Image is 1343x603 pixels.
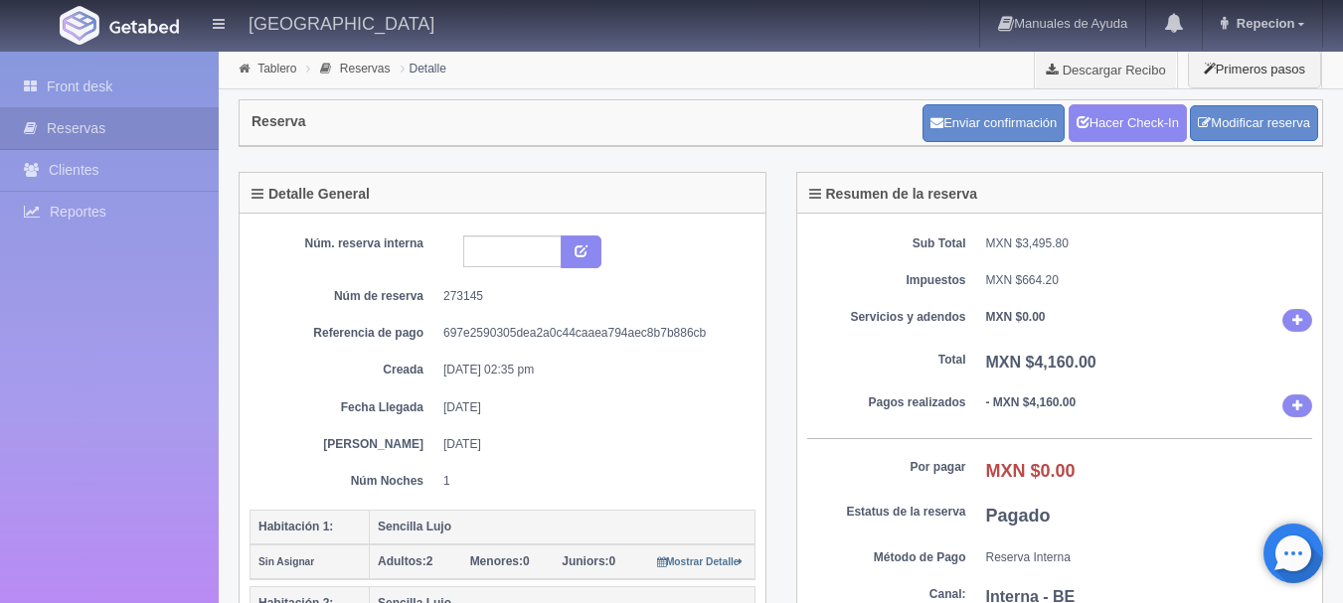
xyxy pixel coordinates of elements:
[923,104,1065,142] button: Enviar confirmación
[340,62,391,75] a: Reservas
[264,325,423,342] dt: Referencia de pago
[807,309,966,326] dt: Servicios y adendos
[252,114,306,129] h4: Reserva
[470,554,523,568] strong: Menores:
[809,187,978,202] h4: Resumen de la reserva
[396,59,451,77] li: Detalle
[443,399,741,416] dd: [DATE]
[378,554,432,568] span: 2
[657,554,744,568] a: Mostrar Detalle
[264,473,423,490] dt: Núm Noches
[1232,16,1295,31] span: Repecion
[249,10,434,35] h4: [GEOGRAPHIC_DATA]
[807,459,966,476] dt: Por pagar
[258,556,314,567] small: Sin Asignar
[807,586,966,603] dt: Canal:
[986,506,1051,526] b: Pagado
[264,235,423,252] dt: Núm. reserva interna
[443,362,741,378] dd: [DATE] 02:35 pm
[986,395,1077,409] b: - MXN $4,160.00
[1035,50,1177,89] a: Descargar Recibo
[264,362,423,378] dt: Creada
[257,62,296,75] a: Tablero
[562,554,615,568] span: 0
[657,556,744,567] small: Mostrar Detalle
[807,272,966,289] dt: Impuestos
[986,461,1076,481] b: MXN $0.00
[986,354,1096,371] b: MXN $4,160.00
[1190,105,1318,142] a: Modificar reserva
[1069,104,1187,142] a: Hacer Check-In
[470,554,530,568] span: 0
[264,436,423,453] dt: [PERSON_NAME]
[1188,50,1321,88] button: Primeros pasos
[986,235,1313,252] dd: MXN $3,495.80
[60,6,99,45] img: Getabed
[258,520,333,533] b: Habitación 1:
[807,235,966,252] dt: Sub Total
[986,549,1313,566] dd: Reserva Interna
[443,436,741,453] dd: [DATE]
[807,549,966,566] dt: Método de Pago
[264,288,423,305] dt: Núm de reserva
[807,504,966,521] dt: Estatus de la reserva
[443,325,741,342] dd: 697e2590305dea2a0c44caaea794aec8b7b886cb
[807,394,966,411] dt: Pagos realizados
[443,288,741,305] dd: 273145
[807,352,966,369] dt: Total
[986,310,1046,324] b: MXN $0.00
[370,510,755,544] th: Sencilla Lujo
[264,399,423,416] dt: Fecha Llegada
[252,187,370,202] h4: Detalle General
[109,19,179,34] img: Getabed
[986,272,1313,289] dd: MXN $664.20
[562,554,608,568] strong: Juniors:
[378,554,426,568] strong: Adultos:
[443,473,741,490] dd: 1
